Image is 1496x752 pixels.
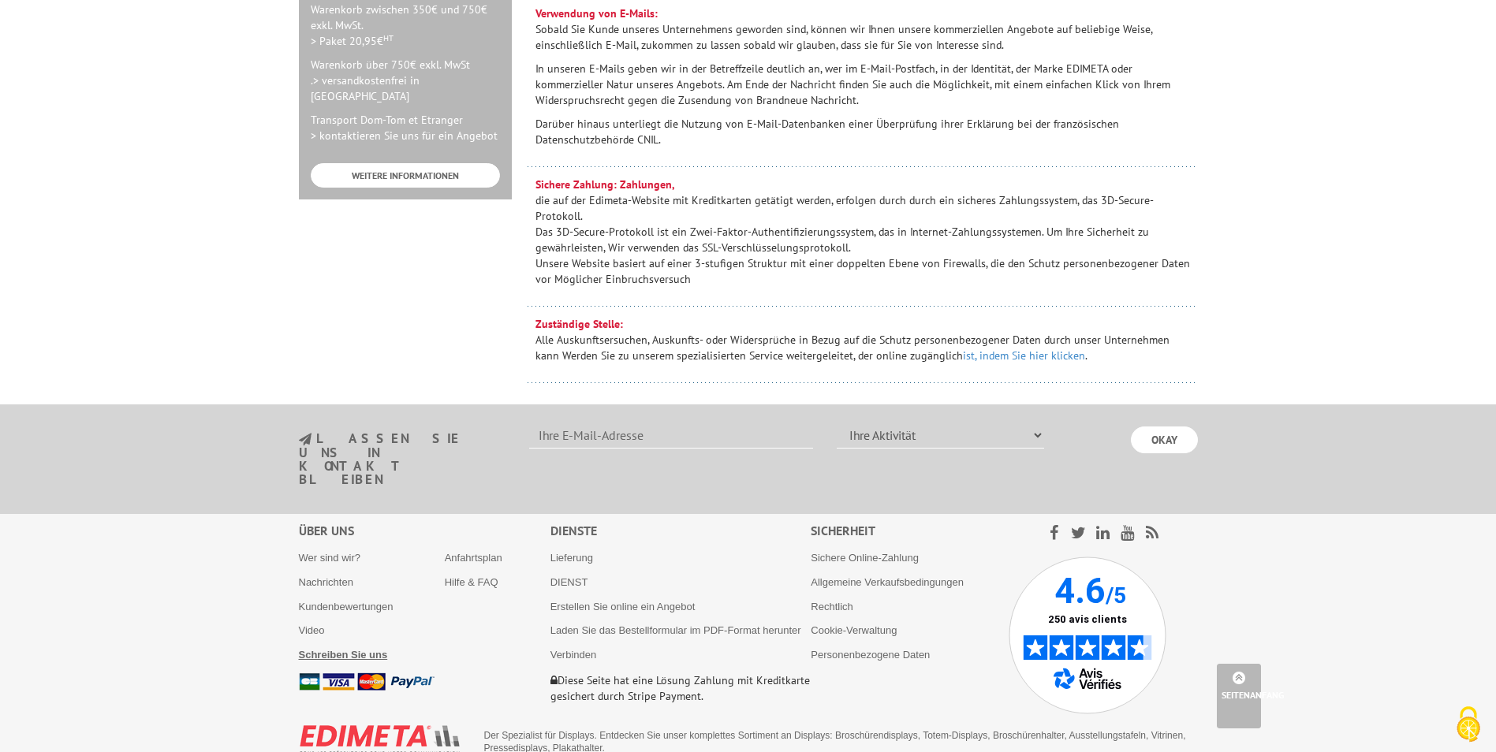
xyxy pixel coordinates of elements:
[299,624,325,636] a: Video
[311,163,500,188] a: WEITERE INFORMATIONEN
[1131,426,1198,453] input: OKAY
[535,316,1190,363] p: Alle Auskunftsersuchen, Auskunfts- oder Widersprüche in Bezug auf die Schutz personenbezogener Da...
[550,522,811,540] div: Dienste
[535,317,623,331] strong: Zuständige Stelle:
[550,624,801,636] a: Laden Sie das Bestellformular im PDF-Format herunter
[383,32,394,43] sup: HT
[299,576,353,588] a: Nachrichten
[445,552,502,564] a: Anfahrtsplan
[550,601,696,612] a: Erstellen Sie online ein Angebot
[299,649,388,661] a: Schreiben Sie uns
[311,2,487,32] font: Warenkorb zwischen 350€ und 750€ exkl. MwSt.
[1449,705,1488,744] img: Cookies (fenêtre modale)
[811,601,852,612] a: Rechtlich
[311,73,420,103] span: > versandkostenfrei in [GEOGRAPHIC_DATA]
[535,6,658,20] strong: Verwendung von E-Mails:
[1217,664,1261,728] a: Seitenanfang
[529,422,813,449] input: Ihre E-Mail-Adresse
[811,522,1009,540] div: Sicherheit
[550,576,588,588] a: DIENST
[550,673,810,703] font: Diese Seite hat eine Lösung Zahlung mit Kreditkarte gesichert durch Stripe Payment.
[811,576,964,588] a: Allgemeine Verkaufsbedingungen
[311,128,498,143] span: > kontaktieren Sie uns für ein Angebot
[811,649,930,661] a: Personenbezogene Daten
[299,522,550,540] div: Über uns
[535,177,675,192] strong: Sichere Zahlung: Zahlungen,
[311,58,470,103] font: Warenkorb über 750€ exkl. MwSt .
[299,601,394,612] a: Kundenbewertungen
[535,61,1190,108] p: In unseren E-Mails geben wir in der Betreffzeile deutlich an, wer im E-Mail-Postfach, in der Iden...
[299,552,361,564] a: Wer sind wir?
[1009,557,1166,714] img: Verifizierte Rezensionen - 4,6 von 5 - 250 Kundenbewertungen
[299,433,312,446] img: newsletter.jpg
[1441,698,1496,752] button: Cookies (modales Fenster)
[535,6,1190,53] p: Sobald Sie Kunde unseres Unternehmens geworden sind, können wir Ihnen unsere kommerziellen Angebo...
[811,552,919,564] a: Sichere Online-Zahlung
[811,624,897,636] a: Cookie-Verwaltung
[445,576,498,588] a: Hilfe & FAQ
[311,34,383,48] font: > Paket 20,95€
[963,348,1085,363] a: ist, indem Sie hier klicken
[550,649,597,661] a: Verbinden
[535,177,1190,287] p: die auf der Edimeta-Website mit Kreditkarten getätigt werden, erfolgen durch durch ein sicheres Z...
[535,116,1190,147] p: Darüber hinaus unterliegt die Nutzung von E-Mail-Datenbanken einer Überprüfung ihrer Erklärung be...
[311,113,498,143] font: Transport Dom-Tom et Etranger
[550,552,593,564] a: Lieferung
[299,430,461,488] font: Lassen Sie uns in Kontakt bleiben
